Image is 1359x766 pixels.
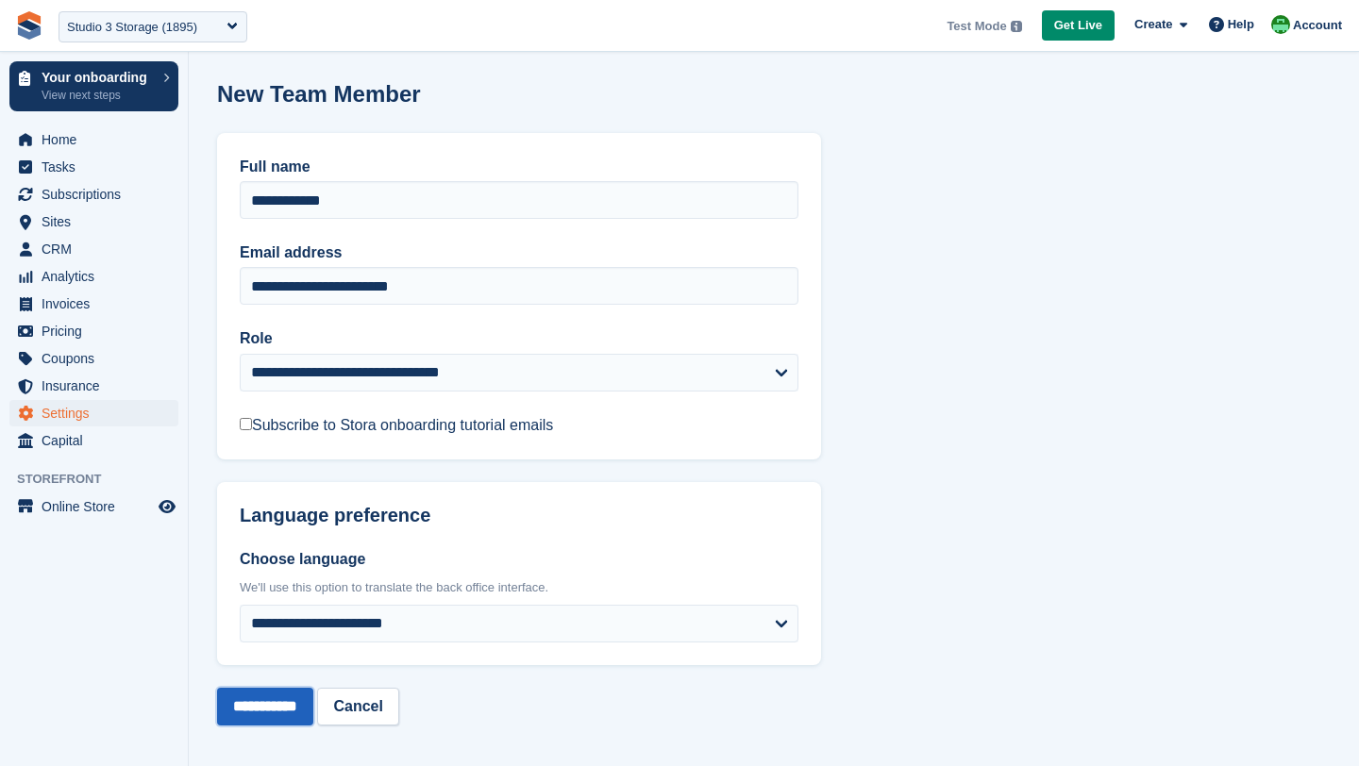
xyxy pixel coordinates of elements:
div: Studio 3 Storage (1895) [67,18,197,37]
div: We'll use this option to translate the back office interface. [240,578,798,597]
span: Insurance [42,373,155,399]
label: Subscribe to Stora onboarding tutorial emails [240,416,553,435]
input: Subscribe to Stora onboarding tutorial emails [240,418,252,430]
span: Invoices [42,291,155,317]
span: Get Live [1054,16,1102,35]
span: Account [1293,16,1342,35]
span: Test Mode [947,17,1006,36]
a: menu [9,493,178,520]
a: menu [9,345,178,372]
span: Sites [42,208,155,235]
label: Choose language [240,548,798,571]
span: Online Store [42,493,155,520]
a: menu [9,373,178,399]
a: menu [9,154,178,180]
a: menu [9,427,178,454]
h2: Language preference [240,505,798,526]
a: menu [9,236,178,262]
a: menu [9,263,178,290]
img: icon-info-grey-7440780725fd019a000dd9b08b2336e03edf1995a4989e88bcd33f0948082b44.svg [1011,21,1022,32]
label: Email address [240,241,798,264]
label: Role [240,327,798,350]
h1: New Team Member [217,81,421,107]
span: Settings [42,400,155,426]
a: menu [9,400,178,426]
span: Create [1134,15,1172,34]
span: Analytics [42,263,155,290]
span: Coupons [42,345,155,372]
a: Cancel [317,688,398,725]
span: Subscriptions [42,181,155,208]
label: Full name [240,156,798,178]
a: Preview store [156,495,178,518]
a: menu [9,126,178,153]
a: menu [9,291,178,317]
span: Home [42,126,155,153]
p: Your onboarding [42,71,154,84]
span: Tasks [42,154,155,180]
a: menu [9,181,178,208]
span: Help [1228,15,1254,34]
img: Laura Carlisle [1271,15,1290,34]
img: stora-icon-8386f47178a22dfd0bd8f6a31ec36ba5ce8667c1dd55bd0f319d3a0aa187defe.svg [15,11,43,40]
span: CRM [42,236,155,262]
a: Get Live [1042,10,1115,42]
span: Pricing [42,318,155,344]
a: menu [9,208,178,235]
span: Storefront [17,470,188,489]
p: View next steps [42,87,154,104]
a: Your onboarding View next steps [9,61,178,111]
a: menu [9,318,178,344]
span: Capital [42,427,155,454]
